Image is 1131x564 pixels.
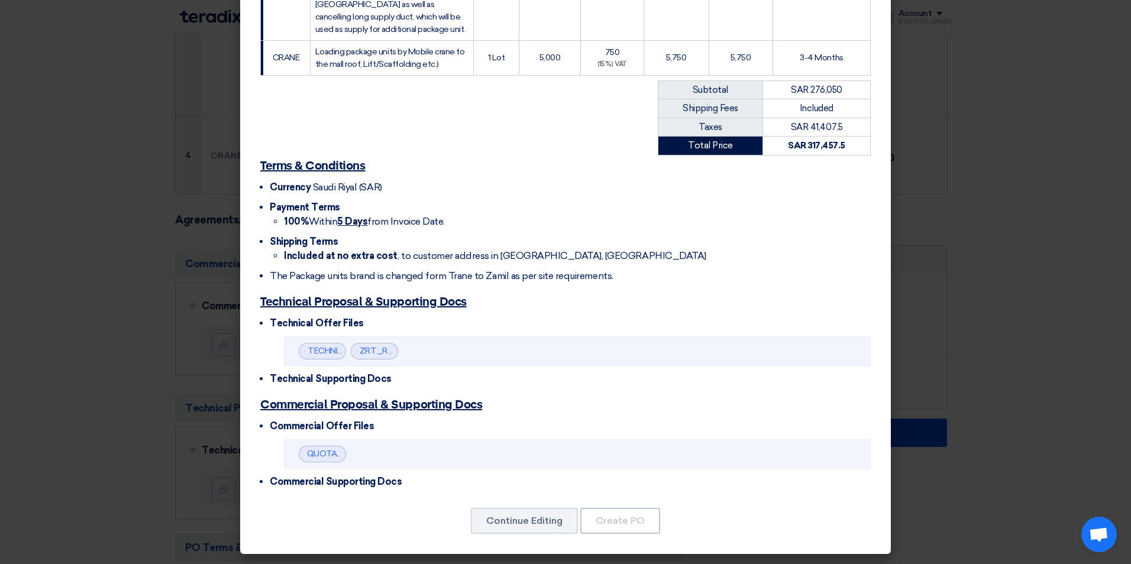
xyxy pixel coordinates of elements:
[270,236,338,247] span: Shipping Terms
[270,476,402,487] span: Commercial Supporting Docs
[788,140,845,151] strong: SAR 317,457.5
[488,53,505,63] span: 1 Lot
[260,399,482,411] u: Commercial Proposal & Supporting Docs
[260,160,365,172] u: Terms & Conditions
[308,346,537,356] a: TECHNICAL_PROPOSAL_HAIFA_MALL_1757510508759.pdf
[270,373,392,384] span: Technical Supporting Docs
[1081,517,1117,552] div: Open chat
[605,47,620,57] span: 750
[360,346,615,356] a: ZRT_ROOFTOP_PACKAGE_UNIT__CATLOG_1757510516877.pdf
[270,181,311,193] span: Currency
[539,53,561,63] span: 5,000
[800,103,833,114] span: Included
[658,80,763,99] td: Subtotal
[260,296,467,308] u: Technical Proposal & Supporting Docs
[315,47,465,69] span: Loading package units by Mobile crane to the mall roof, Lift/Scaffolding etc.)
[800,53,843,63] span: 3-4 Months
[762,80,870,99] td: SAR 276,050
[658,118,763,137] td: Taxes
[270,202,340,213] span: Payment Terms
[471,508,578,534] button: Continue Editing
[580,508,660,534] button: Create PO
[284,216,445,227] span: Within from Invoice Date.
[284,250,398,261] strong: Included at no extra cost
[313,181,382,193] span: Saudi Riyal (SAR)
[270,420,374,432] span: Commercial Offer Files
[284,249,871,263] li: , to customer address in [GEOGRAPHIC_DATA], [GEOGRAPHIC_DATA]
[270,317,364,329] span: Technical Offer Files
[791,122,842,132] span: SAR 41,407.5
[270,269,871,283] li: The Package units brand is changed form Trane to Zamil as per site requirements.
[731,53,751,63] span: 5,750
[307,449,939,459] a: QUOTATION__SUPPLY_INSTALLATION__TC_OF_ZAMIL_PACKAGE_UNITS_INCLUDING_THE_DUCT_WORKS__HAIFA_____MAL...
[586,60,639,70] div: (15%) VAT
[284,216,309,227] strong: 100%
[658,137,763,155] td: Total Price
[658,99,763,118] td: Shipping Fees
[261,40,311,75] td: CRANE
[337,216,367,227] u: 5 Days
[666,53,687,63] span: 5,750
